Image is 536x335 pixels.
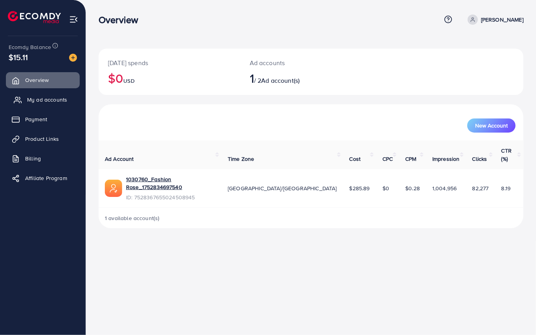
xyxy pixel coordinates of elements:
span: Payment [25,115,47,123]
span: 1 [250,69,254,87]
span: 8.19 [501,184,511,192]
span: $15.11 [9,51,28,63]
p: [PERSON_NAME] [481,15,523,24]
span: 1 available account(s) [105,214,160,222]
span: Billing [25,155,41,162]
span: Ad Account [105,155,134,163]
img: image [69,54,77,62]
img: logo [8,11,61,23]
p: Ad accounts [250,58,337,67]
span: $0 [382,184,389,192]
span: $0.28 [405,184,420,192]
span: 82,277 [472,184,489,192]
span: Ecomdy Balance [9,43,51,51]
span: USD [123,77,134,85]
span: New Account [475,123,508,128]
h3: Overview [99,14,145,25]
a: [PERSON_NAME] [465,15,523,25]
span: My ad accounts [27,96,67,104]
span: Time Zone [228,155,254,163]
span: ID: 7528367655024508945 [126,193,215,201]
h2: / 2 [250,71,337,86]
h2: $0 [108,71,231,86]
span: [GEOGRAPHIC_DATA]/[GEOGRAPHIC_DATA] [228,184,337,192]
img: menu [69,15,78,24]
span: $285.89 [349,184,370,192]
a: Affiliate Program [6,170,80,186]
span: Impression [432,155,460,163]
p: [DATE] spends [108,58,231,67]
a: Payment [6,111,80,127]
a: My ad accounts [6,92,80,107]
span: Clicks [472,155,487,163]
a: Product Links [6,131,80,147]
img: ic-ads-acc.e4c84228.svg [105,180,122,197]
span: Overview [25,76,49,84]
span: Product Links [25,135,59,143]
span: Affiliate Program [25,174,67,182]
span: Ad account(s) [261,76,300,85]
span: CPC [382,155,393,163]
span: CPM [405,155,416,163]
span: Cost [349,155,361,163]
button: New Account [467,118,516,133]
a: Billing [6,151,80,166]
a: 1030760_Fashion Rose_1752834697540 [126,175,215,191]
span: CTR (%) [501,147,512,162]
a: Overview [6,72,80,88]
span: 1,004,956 [432,184,457,192]
iframe: Chat [503,300,530,329]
